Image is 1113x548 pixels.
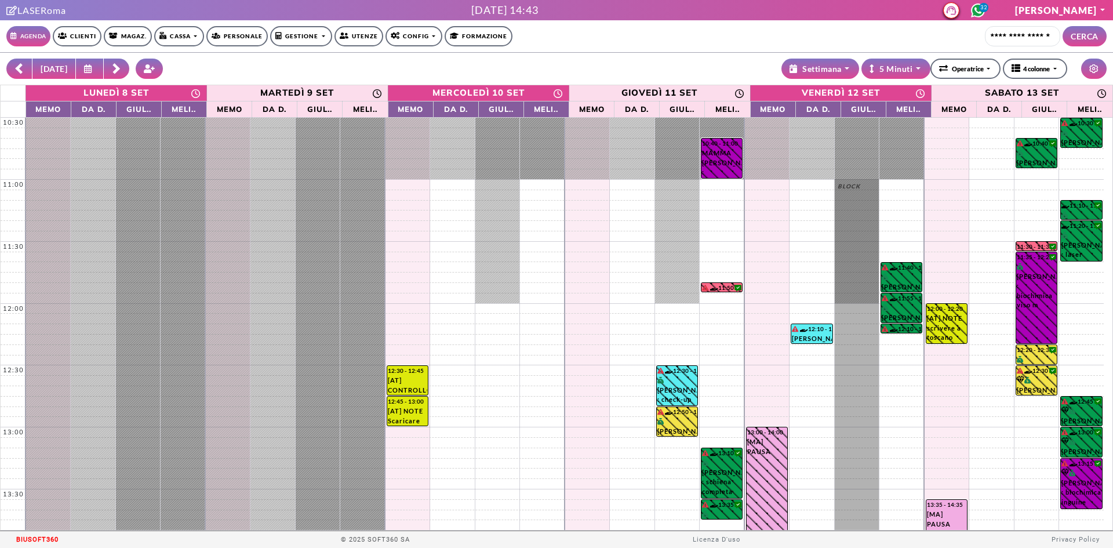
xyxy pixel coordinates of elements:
[1069,408,1078,414] i: PAGATO
[1061,128,1101,147] div: [PERSON_NAME] : extra time nei
[792,325,832,333] div: 12:10 - 12:20
[119,103,158,115] span: Giul..
[471,2,539,18] div: [DATE] 14:43
[53,26,101,46] a: Clienti
[1024,377,1033,383] i: PAGATO
[6,26,50,46] a: Agenda
[1017,355,1057,364] div: [PERSON_NAME] : prova impulso
[882,264,888,270] i: Il cliente ha degli insoluti
[702,284,759,291] div: 11:50 - 11:55
[927,510,966,529] div: [MA] PAUSA
[391,103,430,115] span: Memo
[1017,242,1057,250] div: 11:30 - 11:35
[754,103,792,115] span: Memo
[617,103,656,115] span: Da D.
[702,511,711,517] i: PAGATO
[702,148,741,178] div: MAMMA [PERSON_NAME] : biochimica viso w
[889,103,928,115] span: Meli..
[1,180,26,190] div: 11:00
[882,273,921,292] div: [PERSON_NAME] : laser mezze gambe inferiori
[1017,366,1057,375] div: 12:30 - 12:45
[388,407,427,426] div: [AT] NOTE Scaricare le fatture estere di meta e indeed e inviarle a trincia
[882,263,921,272] div: 11:40 - 11:55
[1061,222,1101,230] div: 11:20 - 11:40
[210,103,249,115] span: Memo
[104,26,152,46] a: Magaz.
[1015,5,1106,16] a: [PERSON_NAME]
[569,85,750,101] a: 11 settembre 2025
[882,295,888,301] i: Il cliente ha degli insoluti
[882,274,890,280] i: PAGATO
[1061,437,1101,457] div: [PERSON_NAME] : laser mezze gambe inferiori
[345,103,384,115] span: Meli..
[1061,429,1068,435] i: Il cliente ha degli insoluti
[1061,428,1101,437] div: 13:00 - 13:15
[657,376,697,405] div: [PERSON_NAME] : check-up completo
[702,500,741,509] div: 13:35 - 13:45
[1,304,26,314] div: 12:00
[702,450,708,456] i: Il cliente ha degli insoluti
[799,103,838,115] span: Da D.
[1069,438,1078,445] i: PAGATO
[6,6,17,15] i: Clicca per andare alla pagina di firma
[1017,368,1023,373] i: Il cliente ha degli insoluti
[1061,460,1068,466] i: Il cliente ha degli insoluti
[445,26,512,46] a: Formazione
[802,86,880,100] div: venerdì 12 set
[657,418,666,424] i: PAGATO
[1061,232,1070,238] i: PAGATO
[693,536,740,543] a: Licenza D'uso
[702,449,741,458] div: 13:10 - 13:35
[980,103,1019,115] span: Da D.
[882,294,921,303] div: 11:55 - 12:10
[844,103,883,115] span: Giul..
[1017,346,1057,354] div: 12:20 - 12:30
[1,118,26,128] div: 10:30
[1061,438,1069,445] i: Categoria cliente: Diamante
[1017,140,1023,146] i: Il cliente ha degli insoluti
[621,86,697,100] div: giovedì 11 set
[1017,262,1057,313] div: [PERSON_NAME] : biochimica viso m
[657,377,666,383] i: PAGATO
[979,3,988,12] span: 32
[790,63,842,75] div: Settimana
[136,59,163,79] button: Crea nuovo contatto rapido
[1061,397,1101,406] div: 12:45 - 13:00
[1,489,26,499] div: 13:30
[1017,253,1057,262] div: 11:35 - 12:20
[388,85,569,101] a: 10 settembre 2025
[1069,470,1078,476] i: PAGATO
[1,242,26,252] div: 11:30
[1061,469,1069,477] i: Categoria cliente: Diamante
[751,85,932,101] a: 12 settembre 2025
[747,428,787,437] div: 13:00 - 14:00
[260,86,334,100] div: martedì 9 set
[1061,407,1101,426] div: [PERSON_NAME] : laser cosce
[29,103,68,115] span: Memo
[702,458,741,498] div: [PERSON_NAME] : schiena completa (senza deltoidi)
[432,86,525,100] div: mercoledì 10 set
[747,437,787,456] div: [MA] PAUSA
[1017,263,1025,270] i: PAGATO
[792,326,798,332] i: Il cliente ha degli insoluti
[1017,376,1024,384] i: Categoria cliente: Diamante
[838,182,876,194] div: BLOCK
[388,366,427,375] div: 12:30 - 12:45
[927,314,966,343] div: [AT] NOTE scrivere a toscano (€1344) e [PERSON_NAME] (256 256)
[437,103,475,115] span: Da D.
[985,26,1060,46] input: Cerca cliente...
[702,459,711,466] i: PAGATO
[1017,139,1057,148] div: 10:40 - 10:55
[6,5,66,16] a: Clicca per andare alla pagina di firmaLASERoma
[1061,212,1070,218] i: PAGATO
[207,85,388,101] a: 9 settembre 2025
[882,303,921,322] div: [PERSON_NAME] : laser cosce
[702,139,741,148] div: 10:40 - 11:00
[708,103,747,115] span: Meli..
[300,103,339,115] span: Giul..
[1061,231,1101,261] div: [PERSON_NAME] : laser braccia -w
[1,427,26,437] div: 13:00
[1017,148,1057,168] div: [PERSON_NAME] : laser braccia -w
[663,103,701,115] span: Giul..
[1052,536,1100,543] a: Privacy Policy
